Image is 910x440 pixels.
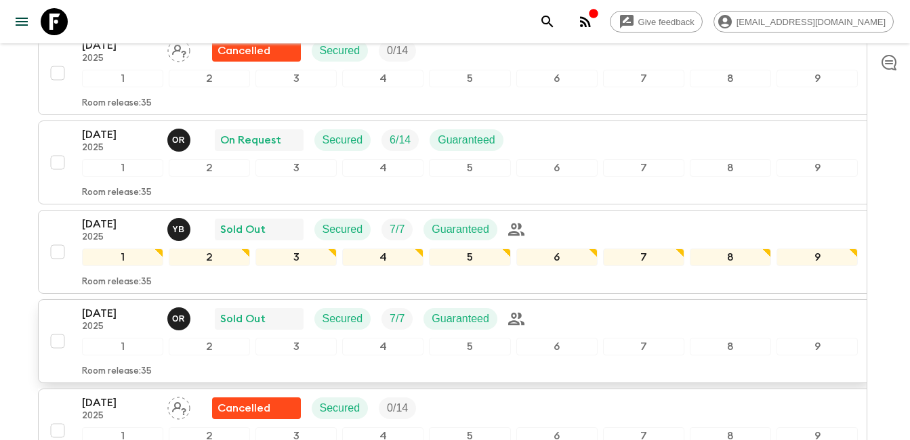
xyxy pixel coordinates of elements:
[255,159,337,177] div: 3
[218,43,270,59] p: Cancelled
[8,8,35,35] button: menu
[777,338,858,355] div: 9
[603,248,684,266] div: 7
[167,133,193,144] span: oscar Rincon
[729,17,893,27] span: [EMAIL_ADDRESS][DOMAIN_NAME]
[342,338,423,355] div: 4
[82,127,157,143] p: [DATE]
[167,218,193,241] button: YB
[312,397,369,419] div: Secured
[167,401,190,412] span: Assign pack leader
[314,308,371,330] div: Secured
[82,322,157,332] p: 2025
[82,53,157,64] p: 2025
[432,221,489,238] p: Guaranteed
[167,307,193,330] button: oR
[82,248,163,266] div: 1
[38,120,873,204] button: [DATE]2025oscar RinconOn RequestSecuredTrip FillGuaranteed123456789Room release:35
[212,40,301,62] div: Flash Pack cancellation
[169,159,250,177] div: 2
[690,248,771,266] div: 8
[220,221,266,238] p: Sold Out
[390,311,405,327] p: 7 / 7
[167,311,193,322] span: oscar Rincon
[82,188,152,198] p: Room release: 35
[516,70,598,87] div: 6
[390,221,405,238] p: 7 / 7
[603,338,684,355] div: 7
[255,248,337,266] div: 3
[690,338,771,355] div: 8
[690,70,771,87] div: 8
[82,305,157,322] p: [DATE]
[381,308,413,330] div: Trip Fill
[212,397,301,419] div: Flash Pack cancellation
[38,31,873,115] button: [DATE]2025Assign pack leaderFlash Pack cancellationSecuredTrip Fill123456789Room release:35
[429,338,510,355] div: 5
[381,219,413,240] div: Trip Fill
[314,219,371,240] div: Secured
[218,400,270,416] p: Cancelled
[82,143,157,154] p: 2025
[82,366,152,377] p: Room release: 35
[387,400,408,416] p: 0 / 14
[387,43,408,59] p: 0 / 14
[314,129,371,151] div: Secured
[172,313,185,324] p: o R
[438,132,495,148] p: Guaranteed
[323,221,363,238] p: Secured
[516,338,598,355] div: 6
[381,129,419,151] div: Trip Fill
[167,43,190,54] span: Assign pack leader
[82,216,157,232] p: [DATE]
[82,232,157,243] p: 2025
[777,70,858,87] div: 9
[167,222,193,233] span: Yohan Bayona
[173,224,185,235] p: Y B
[172,135,185,146] p: o R
[82,395,157,411] p: [DATE]
[38,299,873,383] button: [DATE]2025oscar RinconSold OutSecuredTrip FillGuaranteed123456789Room release:35
[169,248,250,266] div: 2
[82,338,163,355] div: 1
[379,397,416,419] div: Trip Fill
[508,221,524,238] div: Private Group
[167,129,193,152] button: oR
[220,132,281,148] p: On Request
[342,70,423,87] div: 4
[516,159,598,177] div: 6
[516,248,598,266] div: 6
[323,132,363,148] p: Secured
[432,311,489,327] p: Guaranteed
[320,43,360,59] p: Secured
[82,70,163,87] div: 1
[82,411,157,422] p: 2025
[534,8,561,35] button: search adventures
[255,70,337,87] div: 3
[631,17,702,27] span: Give feedback
[82,98,152,109] p: Room release: 35
[38,210,873,294] button: [DATE]2025Yohan BayonaSold OutSecuredTrip FillGuaranteed123456789Room release:35
[255,338,337,355] div: 3
[603,159,684,177] div: 7
[169,70,250,87] div: 2
[429,70,510,87] div: 5
[312,40,369,62] div: Secured
[429,159,510,177] div: 5
[323,311,363,327] p: Secured
[603,70,684,87] div: 7
[777,248,858,266] div: 9
[82,277,152,288] p: Room release: 35
[508,311,524,327] div: Private Group
[342,248,423,266] div: 4
[82,159,163,177] div: 1
[220,311,266,327] p: Sold Out
[169,338,250,355] div: 2
[390,132,411,148] p: 6 / 14
[690,159,771,177] div: 8
[713,11,894,32] div: [EMAIL_ADDRESS][DOMAIN_NAME]
[379,40,416,62] div: Trip Fill
[429,248,510,266] div: 5
[342,159,423,177] div: 4
[82,37,157,53] p: [DATE]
